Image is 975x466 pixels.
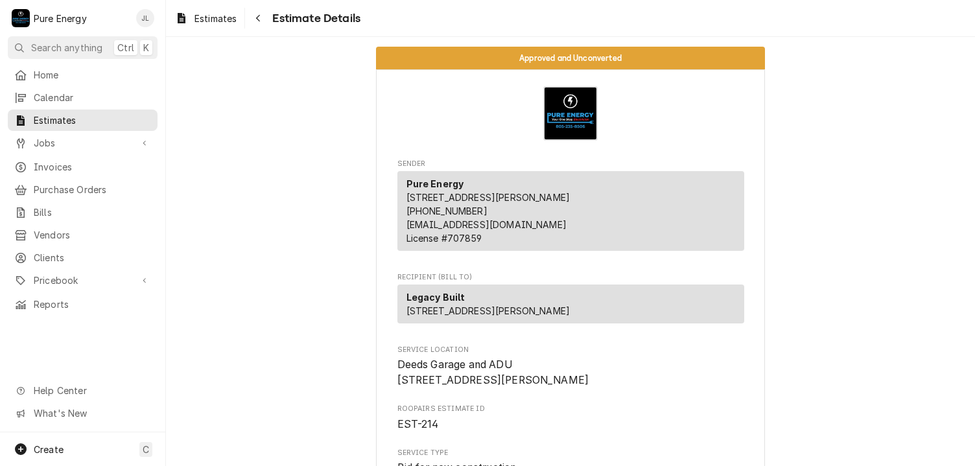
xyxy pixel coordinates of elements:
[34,297,151,311] span: Reports
[143,443,149,456] span: C
[8,202,158,223] a: Bills
[8,179,158,200] a: Purchase Orders
[397,358,589,386] span: Deeds Garage and ADU [STREET_ADDRESS][PERSON_NAME]
[8,380,158,401] a: Go to Help Center
[8,156,158,178] a: Invoices
[8,64,158,86] a: Home
[34,136,132,150] span: Jobs
[34,251,151,264] span: Clients
[34,91,151,104] span: Calendar
[8,110,158,131] a: Estimates
[397,272,744,329] div: Estimate Recipient
[8,294,158,315] a: Reports
[34,160,151,174] span: Invoices
[397,418,439,430] span: EST-214
[8,247,158,268] a: Clients
[34,274,132,287] span: Pricebook
[397,285,744,329] div: Recipient (Bill To)
[376,47,765,69] div: Status
[397,345,744,355] span: Service Location
[397,171,744,256] div: Sender
[34,384,150,397] span: Help Center
[34,228,151,242] span: Vendors
[406,178,464,189] strong: Pure Energy
[397,171,744,251] div: Sender
[543,86,598,141] img: Logo
[8,36,158,59] button: Search anythingCtrlK
[268,10,360,27] span: Estimate Details
[397,159,744,169] span: Sender
[34,12,87,25] div: Pure Energy
[12,9,30,27] div: P
[8,270,158,291] a: Go to Pricebook
[406,205,487,216] a: [PHONE_NUMBER]
[406,233,482,244] span: License # 707859
[8,87,158,108] a: Calendar
[397,404,744,432] div: Roopairs Estimate ID
[170,8,242,29] a: Estimates
[397,345,744,388] div: Service Location
[194,12,237,25] span: Estimates
[406,192,570,203] span: [STREET_ADDRESS][PERSON_NAME]
[143,41,149,54] span: K
[248,8,268,29] button: Navigate back
[12,9,30,27] div: Pure Energy's Avatar
[34,406,150,420] span: What's New
[397,357,744,388] span: Service Location
[406,305,570,316] span: [STREET_ADDRESS][PERSON_NAME]
[397,448,744,458] span: Service Type
[406,292,465,303] strong: Legacy Built
[397,159,744,257] div: Estimate Sender
[136,9,154,27] div: JL
[8,132,158,154] a: Go to Jobs
[8,224,158,246] a: Vendors
[34,68,151,82] span: Home
[31,41,102,54] span: Search anything
[34,183,151,196] span: Purchase Orders
[34,444,64,455] span: Create
[397,272,744,283] span: Recipient (Bill To)
[519,54,622,62] span: Approved and Unconverted
[136,9,154,27] div: James Linnenkamp's Avatar
[397,417,744,432] span: Roopairs Estimate ID
[34,205,151,219] span: Bills
[397,404,744,414] span: Roopairs Estimate ID
[397,285,744,323] div: Recipient (Bill To)
[8,402,158,424] a: Go to What's New
[34,113,151,127] span: Estimates
[406,219,567,230] a: [EMAIL_ADDRESS][DOMAIN_NAME]
[117,41,134,54] span: Ctrl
